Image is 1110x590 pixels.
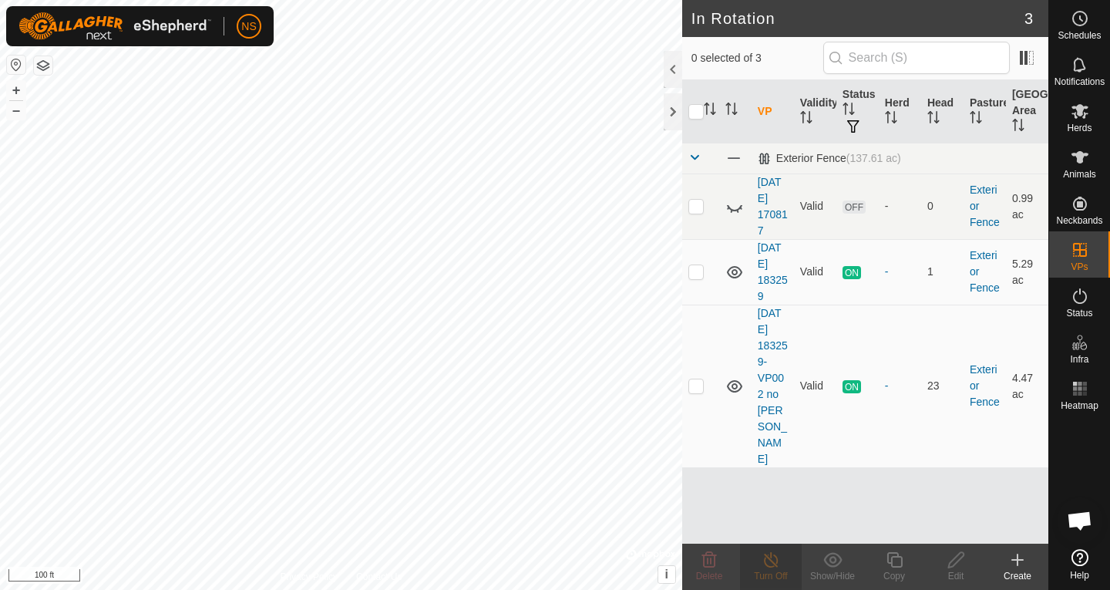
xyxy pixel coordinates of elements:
th: Head [921,80,964,143]
span: Infra [1070,355,1088,364]
span: Neckbands [1056,216,1102,225]
span: VPs [1071,262,1088,271]
button: i [658,566,675,583]
p-sorticon: Activate to sort [800,113,812,126]
div: Open chat [1057,497,1103,544]
th: [GEOGRAPHIC_DATA] Area [1006,80,1048,143]
td: 0.99 ac [1006,174,1048,239]
a: Exterior Fence [970,249,1000,294]
h2: In Rotation [691,9,1024,28]
td: 23 [921,305,964,467]
a: Exterior Fence [970,363,1000,408]
span: i [665,568,668,581]
span: Animals [1063,170,1096,179]
p-sorticon: Activate to sort [843,105,855,117]
td: 1 [921,239,964,305]
th: Validity [794,80,836,143]
span: Help [1070,571,1089,580]
span: Heatmap [1061,401,1098,410]
span: ON [843,266,861,279]
a: [DATE] 183259 [758,241,788,302]
p-sorticon: Activate to sort [704,105,716,117]
th: Status [836,80,879,143]
td: 0 [921,174,964,239]
span: 0 selected of 3 [691,50,823,66]
a: [DATE] 183259-VP002 no [PERSON_NAME] [758,307,788,465]
button: + [7,81,25,99]
a: Contact Us [356,570,402,584]
span: NS [241,19,256,35]
div: Create [987,569,1048,583]
div: - [885,264,915,280]
span: Schedules [1058,31,1101,40]
p-sorticon: Activate to sort [927,113,940,126]
td: Valid [794,239,836,305]
span: 3 [1024,7,1033,30]
p-sorticon: Activate to sort [725,105,738,117]
button: – [7,101,25,120]
th: Pasture [964,80,1006,143]
a: Help [1049,543,1110,586]
td: Valid [794,305,836,467]
div: Copy [863,569,925,583]
span: (137.61 ac) [846,152,901,164]
button: Reset Map [7,56,25,74]
div: Edit [925,569,987,583]
td: 5.29 ac [1006,239,1048,305]
div: - [885,198,915,214]
p-sorticon: Activate to sort [1012,121,1024,133]
span: Herds [1067,123,1091,133]
img: Gallagher Logo [18,12,211,40]
div: Exterior Fence [758,152,901,165]
span: OFF [843,201,866,214]
td: 4.47 ac [1006,305,1048,467]
p-sorticon: Activate to sort [885,113,897,126]
div: Turn Off [740,569,802,583]
div: Show/Hide [802,569,863,583]
input: Search (S) [823,42,1010,74]
a: [DATE] 170817 [758,176,788,237]
p-sorticon: Activate to sort [970,113,982,126]
span: Delete [696,571,723,582]
span: Notifications [1054,77,1105,86]
button: Map Layers [34,56,52,75]
div: - [885,378,915,394]
th: Herd [879,80,921,143]
th: VP [752,80,794,143]
a: Exterior Fence [970,184,1000,228]
td: Valid [794,174,836,239]
span: Status [1066,308,1092,318]
a: Privacy Policy [280,570,338,584]
span: ON [843,380,861,393]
